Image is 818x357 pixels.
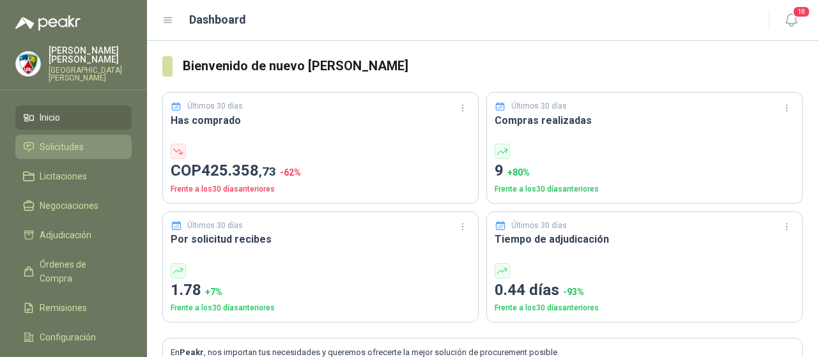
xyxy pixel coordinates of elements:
a: Configuración [15,325,132,349]
h1: Dashboard [189,11,246,29]
span: Configuración [40,330,96,344]
p: Últimos 30 días [511,220,567,232]
p: Frente a los 30 días anteriores [171,302,470,314]
p: 1.78 [171,278,470,303]
span: + 80 % [507,167,530,178]
h3: Tiempo de adjudicación [495,231,794,247]
p: 9 [495,159,794,183]
span: 425.358 [201,162,276,179]
h3: Compras realizadas [495,112,794,128]
p: Frente a los 30 días anteriores [495,302,794,314]
h3: Por solicitud recibes [171,231,470,247]
p: 0.44 días [495,278,794,303]
b: Peakr [180,347,204,357]
span: Órdenes de Compra [40,257,120,285]
h3: Has comprado [171,112,470,128]
span: -62 % [280,167,301,178]
span: -93 % [563,287,584,297]
a: Órdenes de Compra [15,252,132,291]
a: Remisiones [15,296,132,320]
a: Licitaciones [15,164,132,188]
img: Company Logo [16,52,40,76]
p: Frente a los 30 días anteriores [495,183,794,195]
span: Adjudicación [40,228,91,242]
span: 18 [792,6,810,18]
img: Logo peakr [15,15,81,31]
span: Inicio [40,110,60,125]
p: Últimos 30 días [187,100,243,112]
span: ,73 [259,164,276,179]
span: Solicitudes [40,140,84,154]
span: Remisiones [40,301,87,315]
a: Negociaciones [15,194,132,218]
p: Últimos 30 días [511,100,567,112]
span: Negociaciones [40,199,98,213]
h3: Bienvenido de nuevo [PERSON_NAME] [183,56,803,76]
a: Adjudicación [15,223,132,247]
p: Frente a los 30 días anteriores [171,183,470,195]
a: Inicio [15,105,132,130]
p: Últimos 30 días [187,220,243,232]
p: [PERSON_NAME] [PERSON_NAME] [49,46,132,64]
a: Solicitudes [15,135,132,159]
p: [GEOGRAPHIC_DATA][PERSON_NAME] [49,66,132,82]
span: Licitaciones [40,169,87,183]
p: COP [171,159,470,183]
button: 18 [780,9,803,32]
span: + 7 % [205,287,222,297]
